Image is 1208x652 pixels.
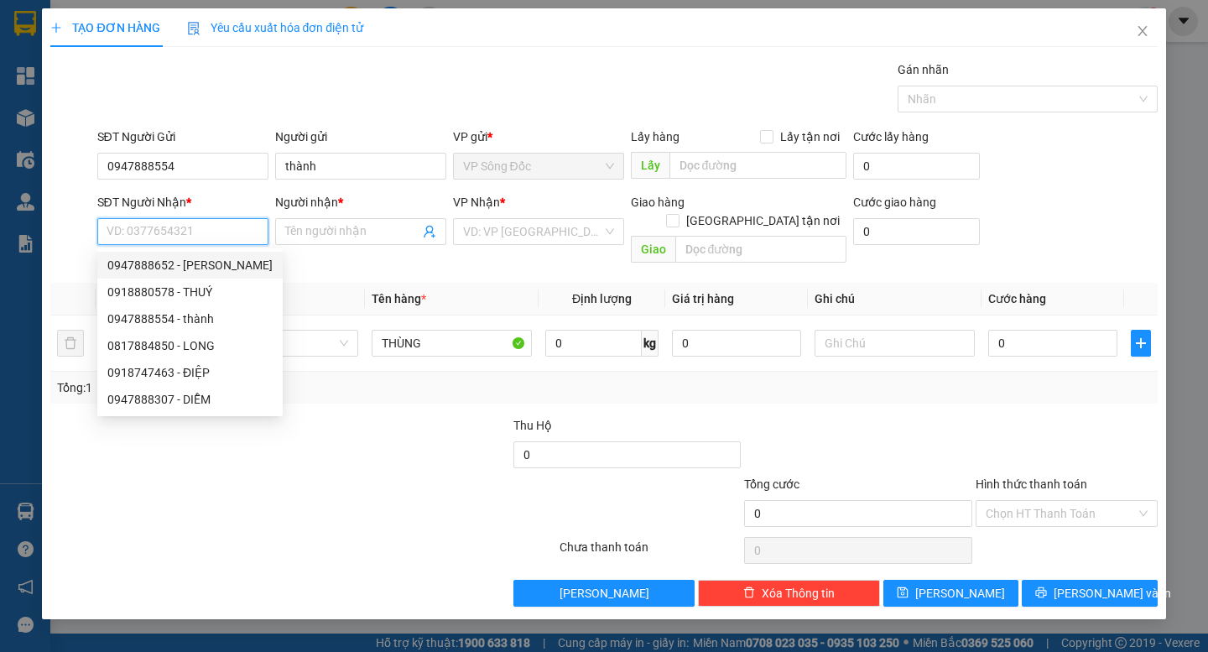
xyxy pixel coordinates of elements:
span: Yêu cầu xuất hóa đơn điện tử [187,21,364,34]
input: Cước giao hàng [853,218,980,245]
span: [PERSON_NAME] và In [1054,584,1171,602]
div: Người gửi [275,128,446,146]
span: Lấy [631,152,669,179]
span: Lấy hàng [631,130,679,143]
span: printer [1035,587,1047,600]
span: [PERSON_NAME] [915,584,1005,602]
span: Định lượng [572,292,632,305]
div: 0947888652 - [PERSON_NAME] [107,256,273,274]
div: SĐT Người Gửi [97,128,268,146]
label: Hình thức thanh toán [976,477,1087,491]
span: Tổng cước [744,477,799,491]
span: save [897,587,909,600]
input: Cước lấy hàng [853,153,980,180]
div: VP gửi [453,128,624,146]
input: Ghi Chú [815,330,975,357]
label: Gán nhãn [898,63,949,76]
div: 0947888554 - thành [107,310,273,328]
img: icon [187,22,200,35]
div: 0947888652 - DUY [97,252,283,279]
div: 0947888554 - thành [97,305,283,332]
label: Cước giao hàng [853,196,936,209]
th: Ghi chú [808,283,981,316]
span: Lấy tận nơi [773,128,846,146]
span: VP Sông Đốc [463,154,614,179]
div: 0918747463 - ĐIỆP [107,363,273,382]
span: TẠO ĐƠN HÀNG [50,21,159,34]
div: 0817884850 - LONG [107,336,273,355]
span: plus [1132,336,1150,350]
span: Thu Hộ [513,419,552,432]
span: Giá trị hàng [672,292,734,305]
span: [PERSON_NAME] [560,584,649,602]
span: Cước hàng [988,292,1046,305]
span: [GEOGRAPHIC_DATA] tận nơi [679,211,846,230]
span: Giao hàng [631,196,685,209]
div: Tổng: 1 [57,378,467,397]
span: user-add [423,225,436,238]
button: Close [1119,8,1166,55]
div: 0947888307 - DIỄM [107,390,273,409]
div: Chưa thanh toán [558,538,743,567]
input: 0 [672,330,801,357]
button: plus [1131,330,1151,357]
input: Dọc đường [669,152,846,179]
div: 0817884850 - LONG [97,332,283,359]
button: printer[PERSON_NAME] và In [1022,580,1157,607]
label: Cước lấy hàng [853,130,929,143]
span: Giao [631,236,675,263]
div: 0947888307 - DIỄM [97,386,283,413]
div: 0918880578 - THUÝ [97,279,283,305]
span: VP Nhận [453,196,500,209]
button: delete [57,330,84,357]
input: VD: Bàn, Ghế [372,330,532,357]
div: SĐT Người Nhận [97,193,268,211]
span: Tên hàng [372,292,426,305]
button: deleteXóa Thông tin [698,580,880,607]
div: 0918880578 - THUÝ [107,283,273,301]
button: [PERSON_NAME] [513,580,695,607]
span: plus [50,22,62,34]
span: delete [743,587,755,600]
span: Xóa Thông tin [762,584,835,602]
span: close [1136,24,1149,38]
div: Người nhận [275,193,446,211]
div: 0918747463 - ĐIỆP [97,359,283,386]
span: kg [642,330,659,357]
button: save[PERSON_NAME] [883,580,1018,607]
input: Dọc đường [675,236,846,263]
